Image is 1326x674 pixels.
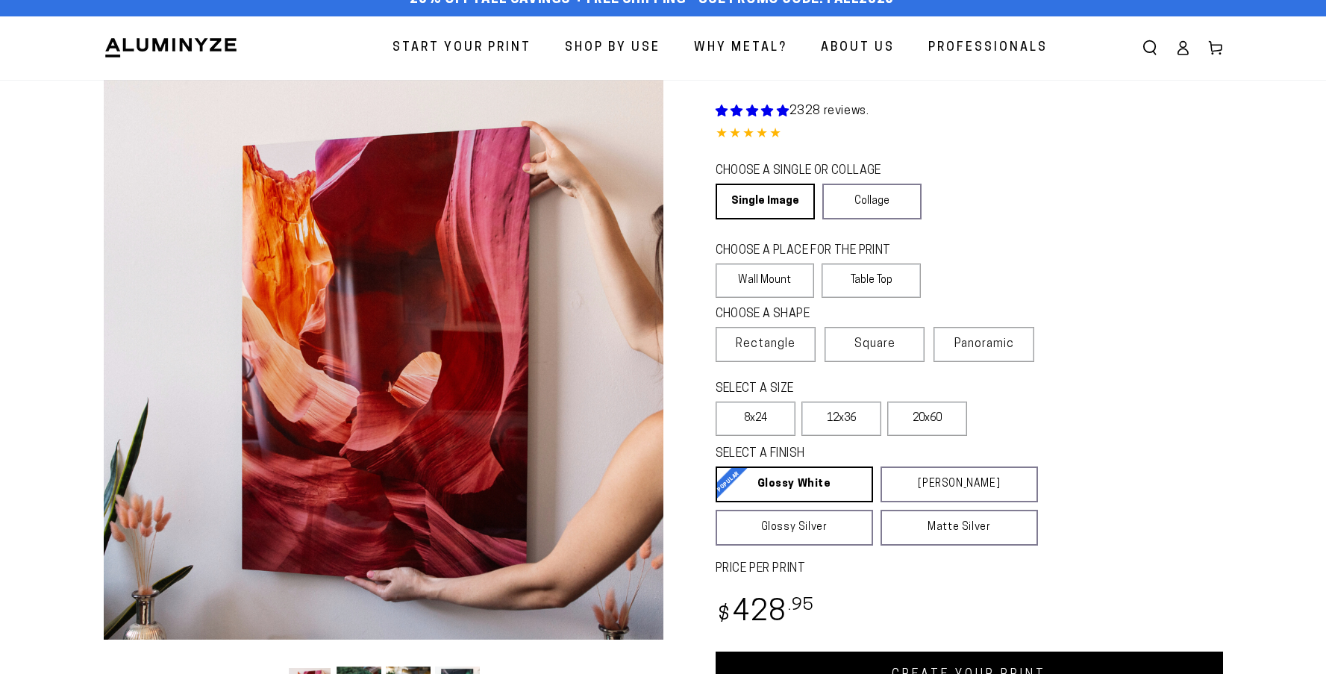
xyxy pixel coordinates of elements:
span: Square [854,335,895,353]
span: Shop By Use [565,37,660,59]
legend: CHOOSE A SINGLE OR COLLAGE [716,163,908,180]
a: Professionals [917,28,1059,68]
label: Wall Mount [716,263,815,298]
a: Why Metal? [683,28,798,68]
label: 12x36 [801,402,881,436]
span: Why Metal? [694,37,787,59]
legend: SELECT A SIZE [716,381,918,398]
img: Aluminyze [104,37,238,59]
a: Glossy Silver [716,510,873,546]
label: PRICE PER PRINT [716,561,1223,578]
span: Start Your Print [393,37,531,59]
bdi: 428 [716,599,815,628]
label: 8x24 [716,402,795,436]
summary: Search our site [1133,31,1166,64]
a: [PERSON_NAME] [881,467,1038,502]
legend: CHOOSE A SHAPE [716,306,910,323]
label: 20x60 [887,402,967,436]
a: Collage [822,184,922,219]
span: Panoramic [954,338,1014,350]
legend: SELECT A FINISH [716,446,1002,463]
a: About Us [810,28,906,68]
div: 4.85 out of 5.0 stars [716,124,1223,146]
a: Shop By Use [554,28,672,68]
span: Rectangle [736,335,795,353]
span: $ [718,605,731,625]
sup: .95 [788,597,815,614]
label: Table Top [822,263,921,298]
a: Single Image [716,184,815,219]
a: Matte Silver [881,510,1038,546]
legend: CHOOSE A PLACE FOR THE PRINT [716,243,907,260]
a: Glossy White [716,467,873,502]
span: About Us [821,37,895,59]
a: Start Your Print [381,28,542,68]
span: Professionals [928,37,1048,59]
